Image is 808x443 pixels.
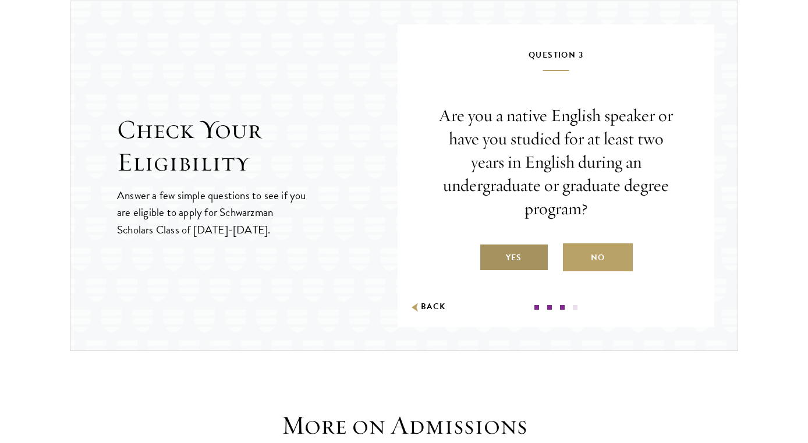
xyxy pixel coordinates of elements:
[479,243,549,271] label: Yes
[409,301,446,313] button: Back
[433,48,679,71] h5: Question 3
[433,104,679,220] p: Are you a native English speaker or have you studied for at least two years in English during an ...
[224,409,584,442] h3: More on Admissions
[563,243,633,271] label: No
[117,114,398,179] h2: Check Your Eligibility
[117,187,307,238] p: Answer a few simple questions to see if you are eligible to apply for Schwarzman Scholars Class o...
